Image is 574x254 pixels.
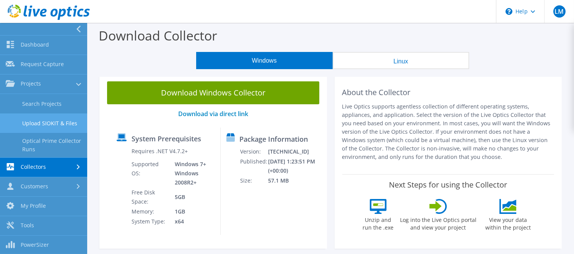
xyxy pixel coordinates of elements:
td: Version: [240,147,268,157]
p: Live Optics supports agentless collection of different operating systems, appliances, and applica... [342,102,554,161]
td: 5GB [169,188,215,207]
button: Windows [196,52,333,69]
td: System Type: [131,217,169,226]
a: Download via direct link [178,110,248,118]
label: System Prerequisites [132,135,201,142]
td: Published: [240,157,268,176]
td: 1GB [169,207,215,217]
td: Windows 7+ Windows 2008R2+ [169,159,215,188]
label: Log into the Live Optics portal and view your project [400,214,477,231]
td: 57.1 MB [268,176,324,186]
td: [TECHNICAL_ID] [268,147,324,157]
h2: About the Collector [342,88,554,97]
td: Free Disk Space: [131,188,169,207]
td: Size: [240,176,268,186]
span: LM [553,5,566,18]
label: Package Information [240,135,308,143]
button: Linux [333,52,469,69]
label: View your data within the project [481,214,536,231]
td: [DATE] 1:23:51 PM (+00:00) [268,157,324,176]
td: Memory: [131,207,169,217]
a: Download Windows Collector [107,81,319,104]
label: Next Steps for using the Collector [389,180,507,189]
td: Supported OS: [131,159,169,188]
td: x64 [169,217,215,226]
svg: \n [506,8,512,15]
label: Download Collector [99,27,217,44]
label: Unzip and run the .exe [361,214,396,231]
label: Requires .NET V4.7.2+ [132,147,188,155]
